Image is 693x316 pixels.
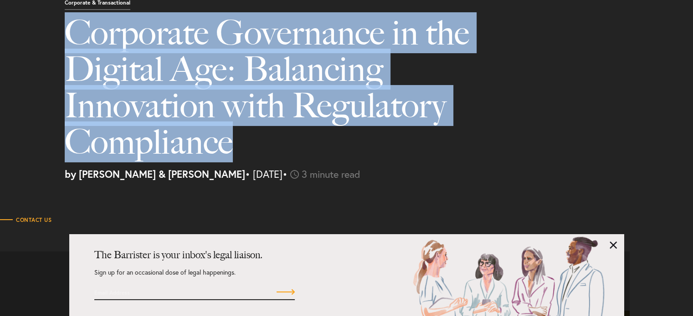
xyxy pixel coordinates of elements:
strong: by [PERSON_NAME] & [PERSON_NAME] [65,167,245,181]
strong: The Barrister is your inbox's legal liaison. [94,249,262,261]
p: Sign up for an occasional dose of legal happenings. [94,269,295,285]
h1: Corporate Governance in the Digital Age: Balancing Innovation with Regulatory Compliance [65,15,500,169]
input: Email Address [94,285,245,300]
p: • [DATE] [65,169,686,179]
span: 3 minute read [302,167,360,181]
span: • [282,167,287,181]
input: Submit [277,286,295,297]
img: icon-time-light.svg [290,170,299,179]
